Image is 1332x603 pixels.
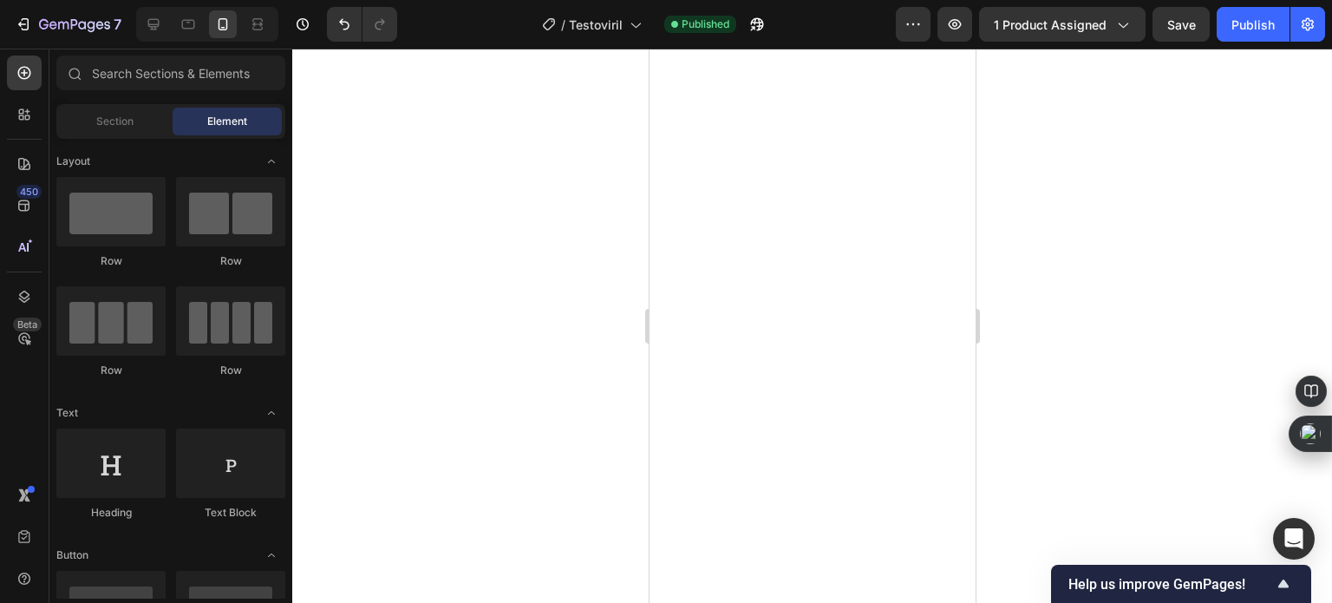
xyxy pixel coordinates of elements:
button: Publish [1217,7,1290,42]
span: Element [207,114,247,129]
button: Show survey - Help us improve GemPages! [1068,574,1294,594]
button: 7 [7,7,129,42]
span: Section [96,114,134,129]
iframe: Design area [650,49,976,603]
span: Button [56,547,88,563]
span: Toggle open [258,399,285,427]
span: Testoviril [569,16,623,34]
span: / [561,16,565,34]
p: 7 [114,14,121,35]
div: Beta [13,318,42,331]
input: Search Sections & Elements [56,56,285,90]
span: Toggle open [258,147,285,175]
span: Toggle open [258,541,285,569]
div: Row [176,363,285,378]
div: Row [56,253,166,269]
div: Open Intercom Messenger [1273,518,1315,560]
div: Row [56,363,166,378]
button: 1 product assigned [979,7,1146,42]
span: Save [1167,17,1196,32]
button: Save [1152,7,1210,42]
span: Published [682,16,729,32]
div: 450 [16,185,42,199]
span: 1 product assigned [994,16,1107,34]
span: Help us improve GemPages! [1068,576,1273,593]
div: Undo/Redo [327,7,397,42]
div: Text Block [176,505,285,521]
div: Publish [1231,16,1275,34]
span: Layout [56,154,90,169]
div: Row [176,253,285,269]
span: Text [56,405,78,421]
div: Heading [56,505,166,521]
